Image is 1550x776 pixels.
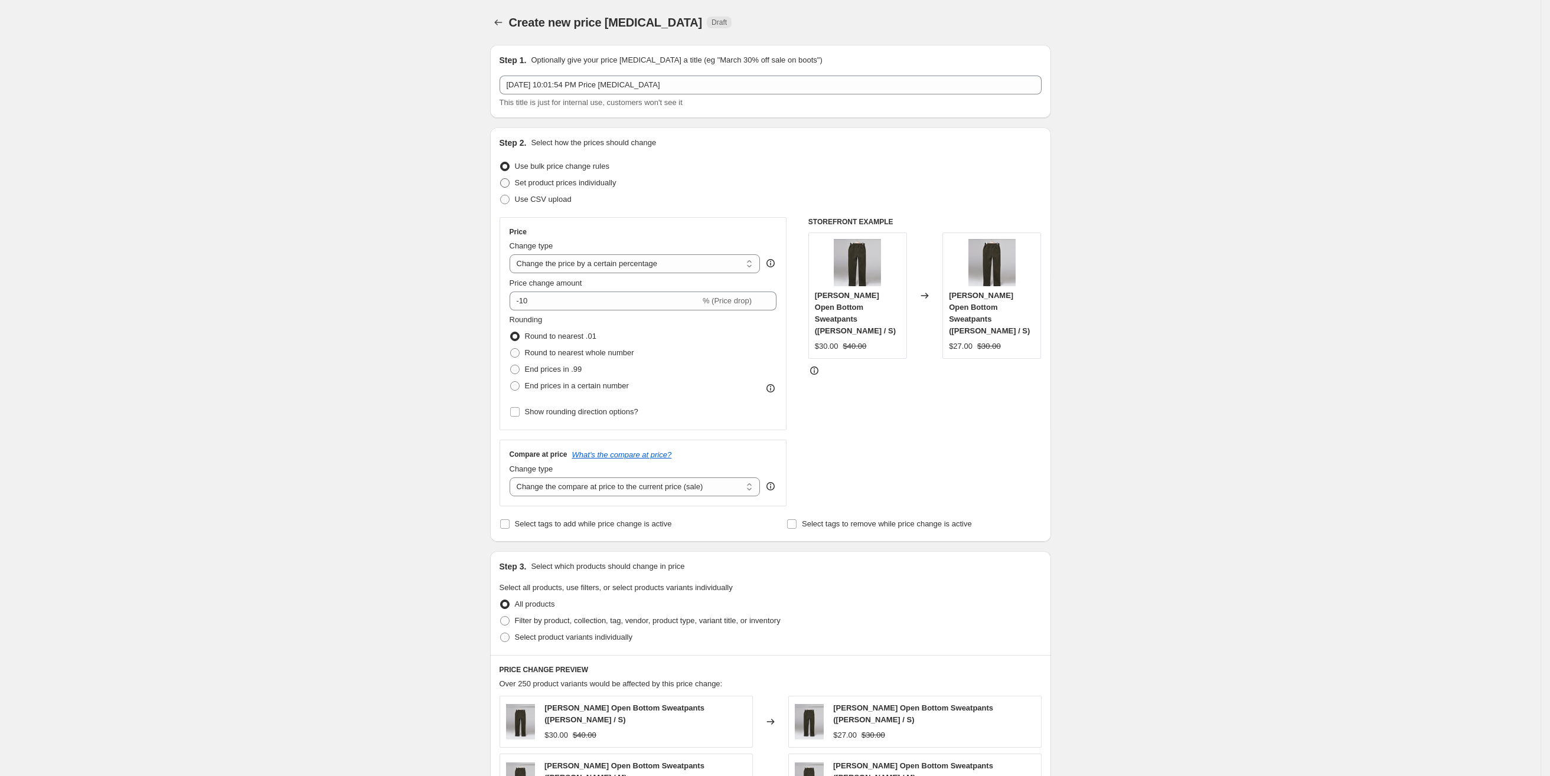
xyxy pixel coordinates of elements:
[515,616,781,625] span: Filter by product, collection, tag, vendor, product type, variant title, or inventory
[510,315,543,324] span: Rounding
[525,348,634,357] span: Round to nearest whole number
[531,54,822,66] p: Optionally give your price [MEDICAL_DATA] a title (eg "March 30% off sale on boots")
[949,291,1030,335] span: [PERSON_NAME] Open Bottom Sweatpants ([PERSON_NAME] / S)
[515,162,609,171] span: Use bulk price change rules
[531,137,656,149] p: Select how the prices should change
[515,633,632,641] span: Select product variants individually
[500,665,1042,675] h6: PRICE CHANGE PREVIEW
[509,16,703,29] span: Create new price [MEDICAL_DATA]
[506,704,536,739] img: OliveGreenOpenBottomTrousers5_80x.jpg
[515,600,555,608] span: All products
[712,18,727,27] span: Draft
[802,519,972,528] span: Select tags to remove while price change is active
[833,703,993,724] span: [PERSON_NAME] Open Bottom Sweatpants ([PERSON_NAME] / S)
[525,332,596,340] span: Round to nearest .01
[500,54,527,66] h2: Step 1.
[815,291,896,335] span: [PERSON_NAME] Open Bottom Sweatpants ([PERSON_NAME] / S)
[510,464,553,473] span: Change type
[490,14,507,31] button: Price change jobs
[808,217,1042,227] h6: STOREFRONT EXAMPLE
[510,227,527,237] h3: Price
[510,292,700,310] input: -15
[500,679,723,688] span: Over 250 product variants would be affected by this price change:
[531,561,684,572] p: Select which products should change in price
[510,279,582,287] span: Price change amount
[765,480,776,492] div: help
[949,340,973,352] div: $27.00
[573,729,596,741] strike: $40.00
[500,561,527,572] h2: Step 3.
[544,729,568,741] div: $30.00
[968,239,1016,286] img: OliveGreenOpenBottomTrousers5_80x.jpg
[500,137,527,149] h2: Step 2.
[977,340,1001,352] strike: $30.00
[510,241,553,250] span: Change type
[500,98,683,107] span: This title is just for internal use, customers won't see it
[862,729,885,741] strike: $30.00
[515,519,672,528] span: Select tags to add while price change is active
[525,407,638,416] span: Show rounding direction options?
[795,704,824,739] img: OliveGreenOpenBottomTrousers5_80x.jpg
[500,583,733,592] span: Select all products, use filters, or select products variants individually
[515,195,572,204] span: Use CSV upload
[500,76,1042,94] input: 30% off holiday sale
[525,365,582,374] span: End prices in .99
[834,239,881,286] img: OliveGreenOpenBottomTrousers5_80x.jpg
[572,450,672,459] button: What's the compare at price?
[765,257,776,269] div: help
[544,703,704,724] span: [PERSON_NAME] Open Bottom Sweatpants ([PERSON_NAME] / S)
[703,296,752,305] span: % (Price drop)
[510,450,567,459] h3: Compare at price
[525,381,629,390] span: End prices in a certain number
[815,340,838,352] div: $30.00
[833,729,857,741] div: $27.00
[843,340,867,352] strike: $40.00
[515,178,616,187] span: Set product prices individually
